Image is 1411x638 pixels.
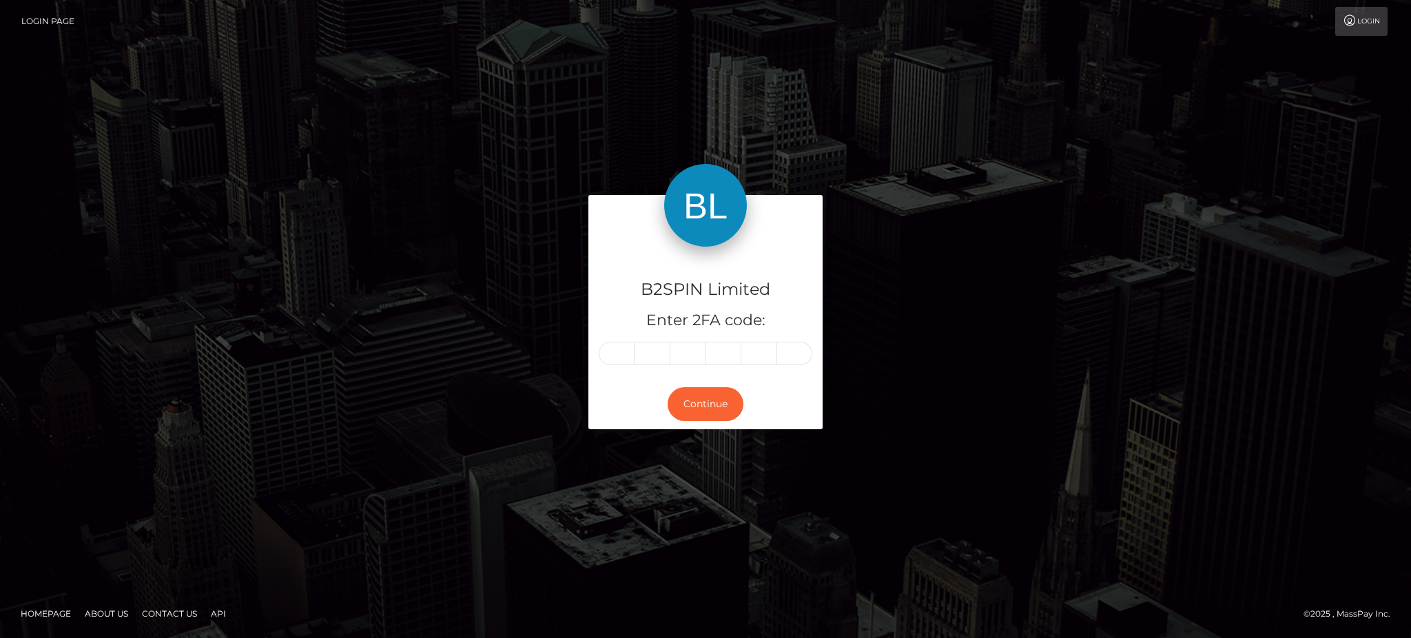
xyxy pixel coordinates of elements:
[599,310,812,331] h5: Enter 2FA code:
[668,387,743,421] button: Continue
[1304,606,1401,621] div: © 2025 , MassPay Inc.
[21,7,74,36] a: Login Page
[15,603,76,624] a: Homepage
[599,278,812,302] h4: B2SPIN Limited
[1335,7,1388,36] a: Login
[79,603,134,624] a: About Us
[136,603,203,624] a: Contact Us
[664,164,747,247] img: B2SPIN Limited
[205,603,231,624] a: API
